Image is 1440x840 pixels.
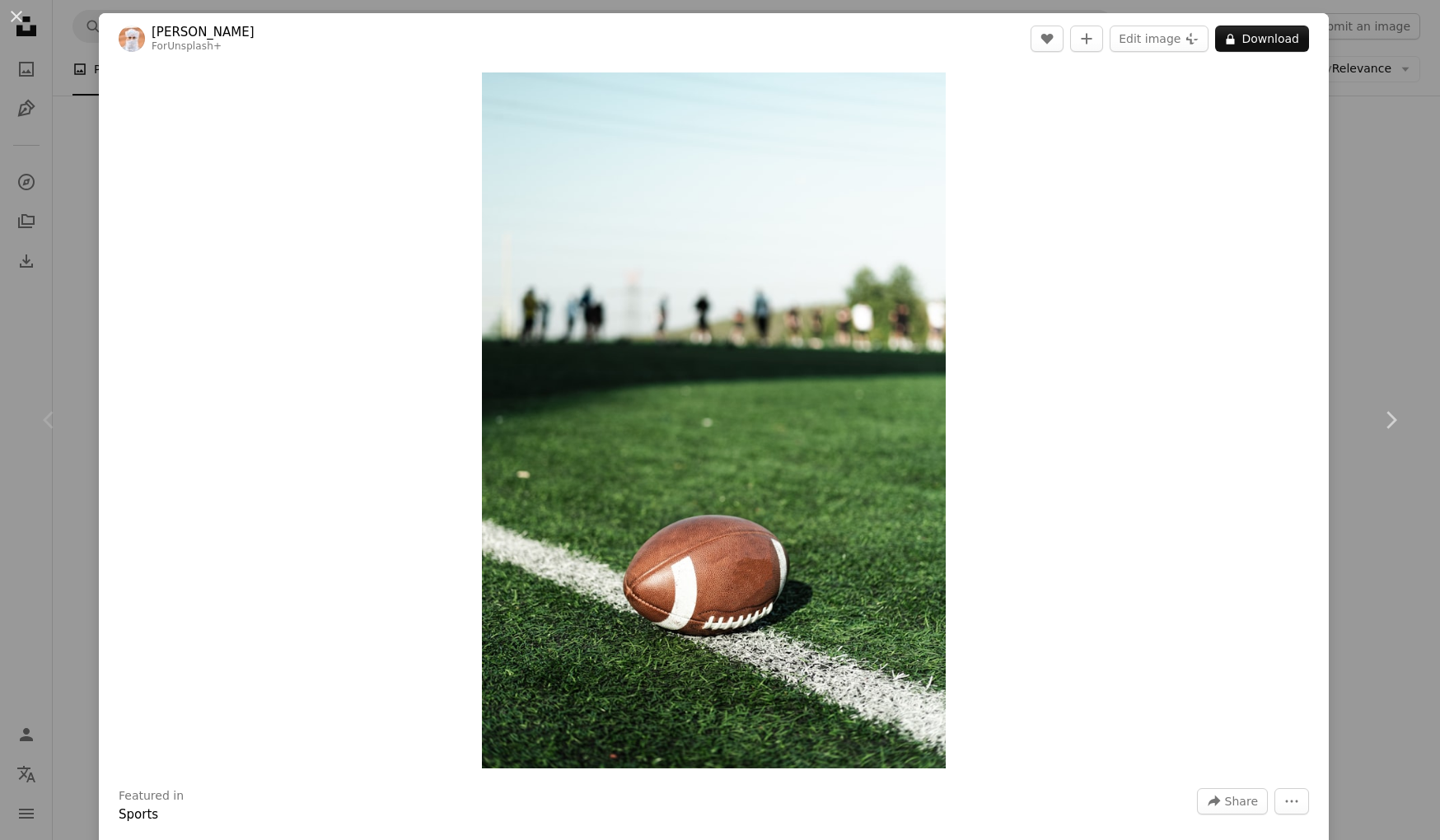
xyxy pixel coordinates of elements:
[1215,26,1309,52] button: Download
[152,40,255,54] div: For
[119,807,158,822] a: Sports
[1031,26,1064,52] button: Like
[167,40,222,52] a: Unsplash+
[119,26,145,52] img: Go to Ahmed's profile
[482,72,946,768] img: a football sitting on top of a lush green field
[1274,788,1309,814] button: More Actions
[1110,26,1209,52] button: Edit image
[1197,788,1268,814] button: Share this image
[1225,789,1258,814] span: Share
[119,788,184,805] h3: Featured in
[152,24,255,40] a: [PERSON_NAME]
[1070,26,1103,52] button: Add to Collection
[482,72,946,768] button: Zoom in on this image
[1341,341,1440,499] a: Next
